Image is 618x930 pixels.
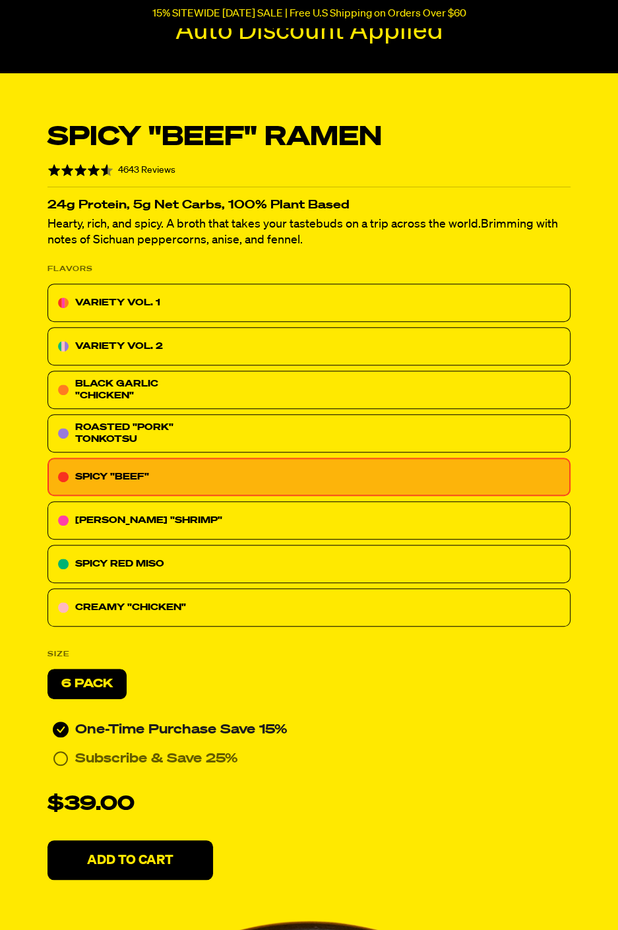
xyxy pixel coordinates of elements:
p: Spicy "Beef" Ramen [47,122,382,154]
span: ROASTED "PORK" TONKOTSU [75,423,173,444]
p: [PERSON_NAME] "SHRIMP" [75,512,222,528]
button: Add To Cart [47,840,213,880]
img: 0be15cd5-tom-youm-shrimp.svg [58,515,69,526]
div: SPICY "BEEF" [47,458,571,496]
p: CREAMY "CHICKEN" [75,600,186,615]
div: SPICY RED MISO [47,545,571,583]
span: Brimming with notes of Sichuan peppercorns, anise, and fennel. [47,218,558,246]
span: BLACK GARLIC "CHICKEN" [75,379,158,400]
span: 6 Pack [61,678,113,690]
p: $39.00 [47,789,135,821]
p: 15% SITEWIDE [DATE] SALE | Free U.S Shipping on Orders Over $60 [152,8,466,20]
span: One-Time Purchase Save 15% [75,723,288,736]
span: Hearty, rich, and spicy. A broth that takes your tastebuds on a trip across the world. [47,218,481,230]
div: ROASTED "PORK" TONKOTSU [47,414,571,452]
p: SPICY "BEEF" [75,469,149,485]
div: VARIETY VOL. 2 [47,327,571,365]
img: icon-variety-vol-1.svg [58,297,69,308]
p: Auto Discount Applied [175,18,443,46]
h2: 24g Protein, 5g Net Carbs, 100% Plant Based [47,201,571,210]
img: icon-variety-vol2.svg [58,341,69,352]
div: BLACK GARLIC "CHICKEN" [47,371,571,409]
img: c10dfa8e-creamy-chicken.svg [58,602,69,613]
img: 7abd0c97-spicy-beef.svg [58,472,69,482]
p: VARIETY VOL. 1 [75,295,160,311]
p: FLAVORS [47,261,93,277]
p: Add To Cart [87,853,173,867]
img: icon-black-garlic-chicken.svg [58,385,69,395]
img: fc2c7a02-spicy-red-miso.svg [58,559,69,569]
p: Subscribe & Save 25% [75,751,238,766]
p: VARIETY VOL. 2 [75,338,163,354]
div: VARIETY VOL. 1 [47,284,571,322]
div: [PERSON_NAME] "SHRIMP" [47,501,571,540]
img: 57ed4456-roasted-pork-tonkotsu.svg [58,428,69,439]
div: CREAMY "CHICKEN" [47,588,571,627]
p: SIZE [47,646,70,662]
span: 4643 Reviews [118,166,175,175]
p: SPICY RED MISO [75,556,164,572]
